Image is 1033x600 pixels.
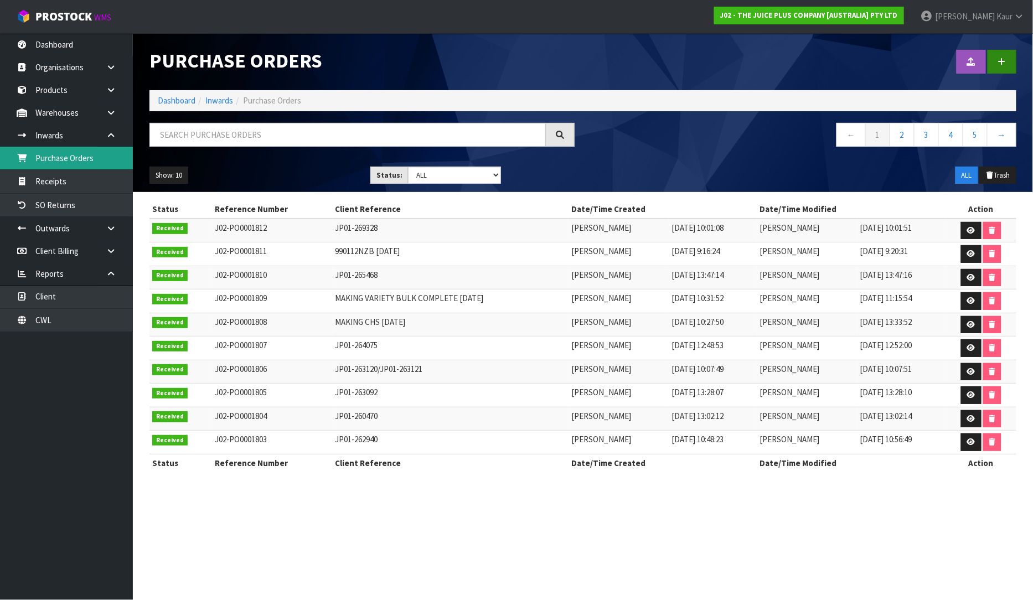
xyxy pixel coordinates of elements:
[672,387,724,397] span: [DATE] 13:28:07
[212,337,333,360] td: J02-PO0001807
[760,293,820,303] span: [PERSON_NAME]
[149,50,575,71] h1: Purchase Orders
[212,219,333,242] td: J02-PO0001812
[860,411,912,421] span: [DATE] 13:02:14
[996,11,1013,22] span: Kaur
[860,293,912,303] span: [DATE] 11:15:54
[860,387,912,397] span: [DATE] 13:28:10
[860,317,912,327] span: [DATE] 13:33:52
[860,364,912,374] span: [DATE] 10:07:51
[333,360,569,384] td: JP01-263120/JP01-263121
[152,388,188,399] span: Received
[938,123,963,147] a: 4
[760,317,820,327] span: [PERSON_NAME]
[836,123,866,147] a: ←
[760,340,820,350] span: [PERSON_NAME]
[333,242,569,266] td: 990112NZB [DATE]
[860,434,912,444] span: [DATE] 10:56:49
[672,223,724,233] span: [DATE] 10:01:08
[914,123,939,147] a: 3
[17,9,30,23] img: cube-alt.png
[591,123,1016,150] nav: Page navigation
[860,270,912,280] span: [DATE] 13:47:16
[955,167,978,184] button: ALL
[935,11,995,22] span: [PERSON_NAME]
[333,454,569,472] th: Client Reference
[333,219,569,242] td: JP01-269328
[760,364,820,374] span: [PERSON_NAME]
[35,9,92,24] span: ProStock
[149,123,546,147] input: Search purchase orders
[152,411,188,422] span: Received
[333,289,569,313] td: MAKING VARIETY BULK COMPLETE [DATE]
[152,364,188,375] span: Received
[760,246,820,256] span: [PERSON_NAME]
[333,384,569,407] td: JP01-263092
[212,266,333,289] td: J02-PO0001810
[333,313,569,337] td: MAKING CHS [DATE]
[212,289,333,313] td: J02-PO0001809
[212,360,333,384] td: J02-PO0001806
[571,317,631,327] span: [PERSON_NAME]
[571,223,631,233] span: [PERSON_NAME]
[158,95,195,106] a: Dashboard
[333,266,569,289] td: JP01-265468
[760,387,820,397] span: [PERSON_NAME]
[571,293,631,303] span: [PERSON_NAME]
[672,293,724,303] span: [DATE] 10:31:52
[152,294,188,305] span: Received
[571,364,631,374] span: [PERSON_NAME]
[890,123,915,147] a: 2
[152,435,188,446] span: Received
[152,341,188,352] span: Received
[571,246,631,256] span: [PERSON_NAME]
[152,317,188,328] span: Received
[212,242,333,266] td: J02-PO0001811
[376,170,402,180] strong: Status:
[672,270,724,280] span: [DATE] 13:47:14
[571,411,631,421] span: [PERSON_NAME]
[979,167,1016,184] button: Trash
[760,270,820,280] span: [PERSON_NAME]
[152,223,188,234] span: Received
[760,434,820,444] span: [PERSON_NAME]
[672,246,720,256] span: [DATE] 9:16:24
[860,223,912,233] span: [DATE] 10:01:51
[760,223,820,233] span: [PERSON_NAME]
[212,431,333,454] td: J02-PO0001803
[569,454,757,472] th: Date/Time Created
[720,11,898,20] strong: J02 - THE JUICE PLUS COMPANY [AUSTRALIA] PTY LTD
[149,200,212,218] th: Status
[571,270,631,280] span: [PERSON_NAME]
[571,387,631,397] span: [PERSON_NAME]
[152,270,188,281] span: Received
[212,200,333,218] th: Reference Number
[946,454,1016,472] th: Action
[714,7,904,24] a: J02 - THE JUICE PLUS COMPANY [AUSTRALIA] PTY LTD
[860,340,912,350] span: [DATE] 12:52:00
[860,246,908,256] span: [DATE] 9:20:31
[212,407,333,431] td: J02-PO0001804
[946,200,1016,218] th: Action
[672,317,724,327] span: [DATE] 10:27:50
[212,384,333,407] td: J02-PO0001805
[757,200,946,218] th: Date/Time Modified
[672,340,724,350] span: [DATE] 12:48:53
[212,454,333,472] th: Reference Number
[672,364,724,374] span: [DATE] 10:07:49
[333,431,569,454] td: JP01-262940
[333,407,569,431] td: JP01-260470
[760,411,820,421] span: [PERSON_NAME]
[333,200,569,218] th: Client Reference
[757,454,946,472] th: Date/Time Modified
[94,12,111,23] small: WMS
[672,434,724,444] span: [DATE] 10:48:23
[987,123,1016,147] a: →
[149,167,188,184] button: Show: 10
[571,340,631,350] span: [PERSON_NAME]
[152,247,188,258] span: Received
[205,95,233,106] a: Inwards
[569,200,757,218] th: Date/Time Created
[212,313,333,337] td: J02-PO0001808
[243,95,301,106] span: Purchase Orders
